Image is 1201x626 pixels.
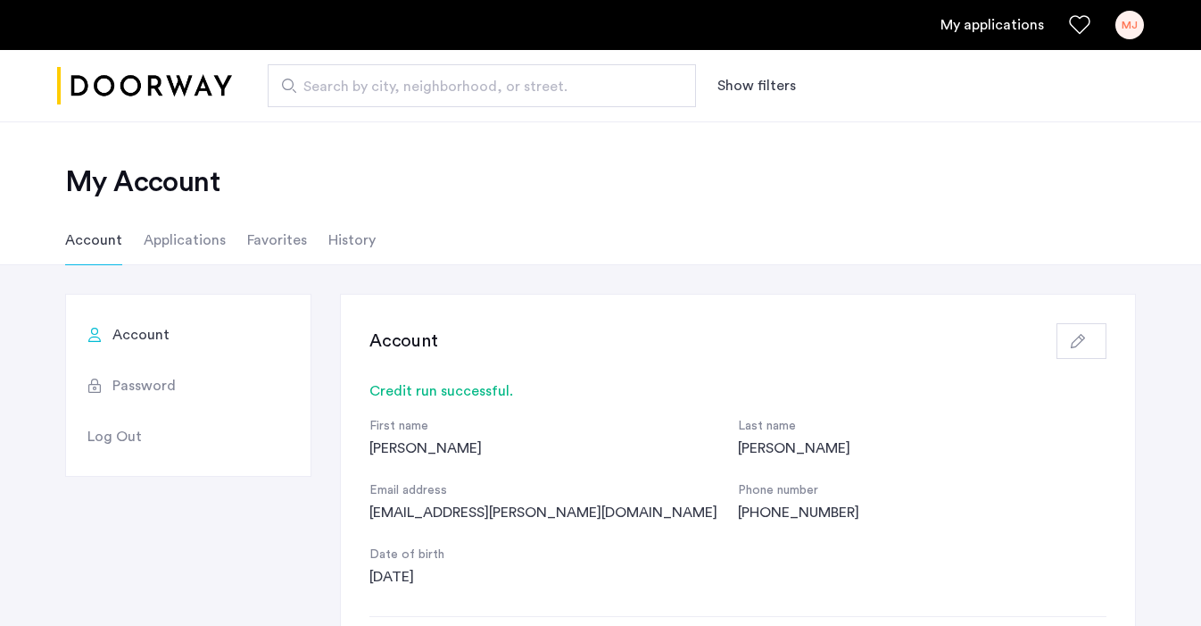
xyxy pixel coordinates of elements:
[738,438,1106,459] div: [PERSON_NAME]
[57,53,232,120] img: logo
[1069,14,1090,36] a: Favorites
[369,480,738,502] div: Email address
[369,566,738,588] div: [DATE]
[144,215,226,265] li: Applications
[369,380,1106,402] div: Credit run successful.
[247,215,307,265] li: Favorites
[369,329,438,354] h3: Account
[65,215,122,265] li: Account
[369,545,738,566] div: Date of birth
[369,438,738,459] div: [PERSON_NAME]
[369,416,738,438] div: First name
[738,502,1106,523] div: [PHONE_NUMBER]
[65,164,1136,200] h2: My Account
[738,416,1106,438] div: Last name
[940,14,1044,36] a: My application
[328,215,376,265] li: History
[57,53,232,120] a: Cazamio logo
[369,502,738,523] div: [EMAIL_ADDRESS][PERSON_NAME][DOMAIN_NAME]
[112,375,176,396] span: Password
[1056,323,1106,359] button: button
[738,480,1106,502] div: Phone number
[87,426,142,447] span: Log Out
[1126,555,1183,608] iframe: chat widget
[268,64,696,107] input: Apartment Search
[1115,11,1144,39] div: MJ
[717,75,796,96] button: Show or hide filters
[112,324,170,346] span: Account
[303,76,646,97] span: Search by city, neighborhood, or street.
